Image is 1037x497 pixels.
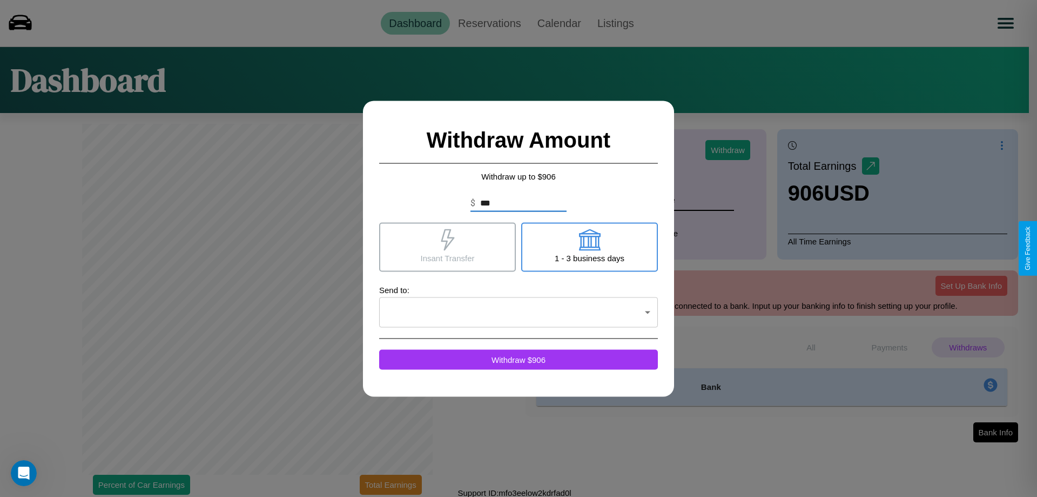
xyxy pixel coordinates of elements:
h2: Withdraw Amount [379,117,658,163]
p: Send to: [379,282,658,297]
p: 1 - 3 business days [555,250,624,265]
p: Withdraw up to $ 906 [379,169,658,183]
div: Give Feedback [1024,227,1032,270]
p: Insant Transfer [420,250,474,265]
p: $ [470,196,475,209]
iframe: Intercom live chat [11,460,37,486]
button: Withdraw $906 [379,349,658,369]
